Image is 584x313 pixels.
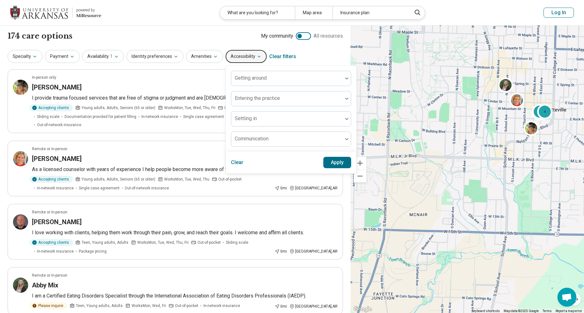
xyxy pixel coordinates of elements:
[32,281,58,290] h3: Abby Mix
[235,136,269,142] label: Communication
[235,95,280,101] label: Entering the practice
[137,240,189,245] span: Works Mon, Tue, Wed, Thu, Fri
[110,53,113,60] span: 1
[231,157,244,168] button: Clear
[354,157,366,169] button: Zoom in
[226,50,267,63] button: Accessibility
[186,50,223,63] button: Amenities
[164,176,209,182] span: Works Mon, Tue, Wed, Thu
[132,303,166,309] span: Works Mon, Wed, Fri
[65,114,136,120] span: Documentation provided for patient filling
[32,209,67,215] p: Remote or In-person
[8,50,42,63] button: Specialty
[532,104,547,119] div: 2
[224,105,248,111] span: Out-of-pocket
[164,105,215,111] span: Works Mon, Tue, Wed, Thu, Fri
[29,239,73,246] div: Accepting clients
[275,249,287,254] div: 0 mi
[235,75,267,81] label: Getting around
[32,154,82,163] h3: [PERSON_NAME]
[537,104,552,119] div: 4
[289,185,338,191] div: [GEOGRAPHIC_DATA] , AR
[235,115,257,121] label: Settling in
[314,32,343,40] span: All resources
[557,288,576,307] div: Open chat
[197,240,221,245] span: Out-of-pocket
[10,5,68,20] img: University of Arkansas
[175,303,198,309] span: Out-of-pocket
[37,249,74,254] span: In-network insurance
[32,146,67,152] p: Remote or In-person
[82,50,124,63] button: Availability1
[32,292,338,300] p: I am a Certified Eating Disorders Specialist through the International Association of Eating Diso...
[10,5,101,20] a: University of Arkansaspowered by
[127,50,183,63] button: Identity preferences
[544,8,574,18] button: Log In
[32,273,67,278] p: Remote or In-person
[543,309,552,313] a: Terms (opens in new tab)
[29,104,73,111] div: Accepting clients
[269,49,296,64] div: Clear filters
[32,75,56,80] p: In-person only
[289,304,338,309] div: [GEOGRAPHIC_DATA] , AR
[82,105,155,111] span: Young adults, Adults, Seniors (65 or older)
[295,6,332,19] div: Map area
[76,303,123,309] span: Teen, Young adults, Adults
[45,50,80,63] button: Payment
[289,249,338,254] div: [GEOGRAPHIC_DATA] , AR
[79,249,107,254] span: Package pricing
[226,240,248,245] span: Sliding scale
[332,6,407,19] div: Insurance plan
[556,309,582,313] a: Report a map error
[32,166,338,173] p: As a licensed counselor with years of experience I help people become more aware of their own hum...
[37,122,81,128] span: Out-of-network insurance
[261,32,293,40] span: My community
[141,114,178,120] span: In-network insurance
[125,185,169,191] span: Out-of-network insurance
[32,218,82,226] h3: [PERSON_NAME]
[203,303,240,309] span: In-network insurance
[79,185,120,191] span: Single case agreement
[220,6,295,19] div: What are you looking for?
[29,302,67,309] div: Please inquire
[29,176,73,183] div: Accepting clients
[82,176,155,182] span: Young adults, Adults, Seniors (65 or older)
[275,304,287,309] div: 0 mi
[218,176,242,182] span: Out-of-pocket
[504,309,539,313] span: Map data ©2025 Google
[32,94,338,102] p: I provide trauma focused services that are free of stigma or judgment and are [DEMOGRAPHIC_DATA] ...
[32,229,338,236] p: I love working with clients, helping them work through their pain, grow, and reach their goals. I...
[275,185,287,191] div: 0 mi
[323,157,351,168] button: Apply
[76,7,101,13] div: powered by
[32,83,82,92] h3: [PERSON_NAME]
[37,114,59,120] span: Sliding scale
[37,185,74,191] span: In-network insurance
[354,170,366,182] button: Zoom out
[8,31,72,41] h1: 174 care options
[183,114,224,120] span: Single case agreement
[82,240,128,245] span: Teen, Young adults, Adults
